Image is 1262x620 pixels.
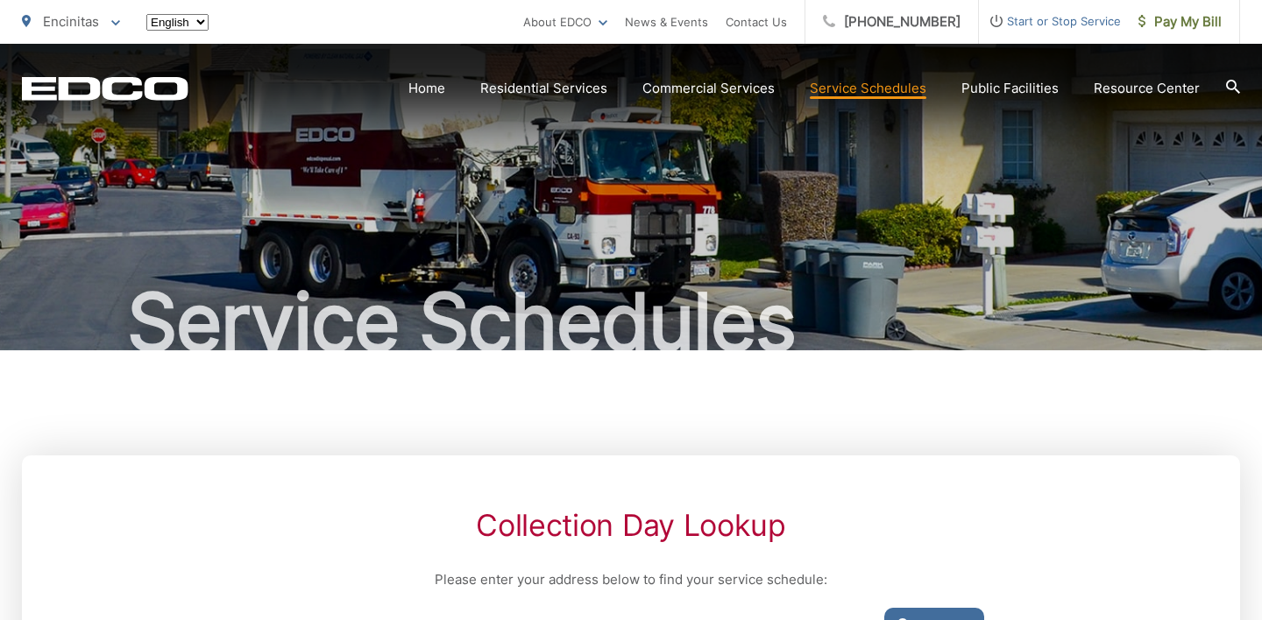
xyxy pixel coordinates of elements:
[726,11,787,32] a: Contact Us
[22,76,188,101] a: EDCD logo. Return to the homepage.
[22,278,1240,366] h1: Service Schedules
[43,13,99,30] span: Encinitas
[961,78,1059,99] a: Public Facilities
[642,78,775,99] a: Commercial Services
[408,78,445,99] a: Home
[1138,11,1222,32] span: Pay My Bill
[810,78,926,99] a: Service Schedules
[146,14,209,31] select: Select a language
[278,569,984,590] p: Please enter your address below to find your service schedule:
[278,508,984,543] h2: Collection Day Lookup
[480,78,607,99] a: Residential Services
[523,11,607,32] a: About EDCO
[625,11,708,32] a: News & Events
[1094,78,1200,99] a: Resource Center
